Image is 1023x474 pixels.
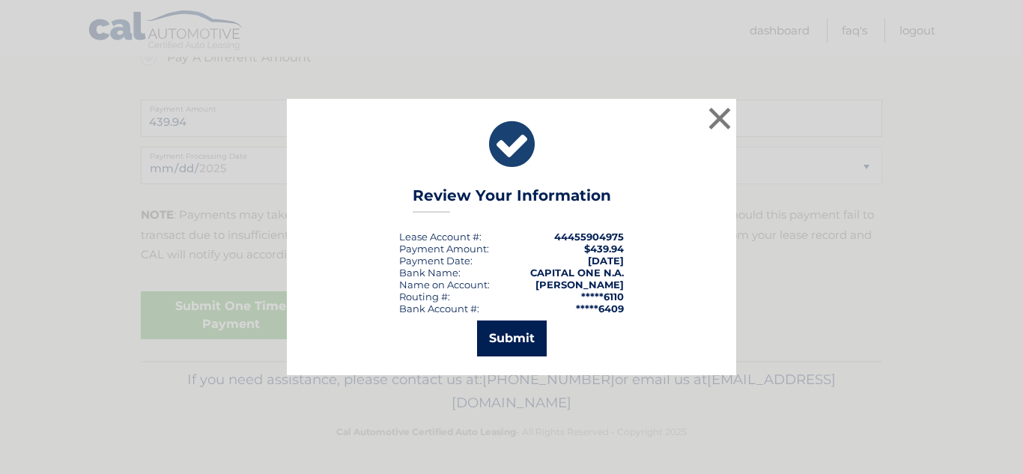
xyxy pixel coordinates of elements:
strong: [PERSON_NAME] [535,279,624,291]
strong: CAPITAL ONE N.A. [530,267,624,279]
div: : [399,255,473,267]
span: Payment Date [399,255,470,267]
div: Bank Account #: [399,303,479,315]
div: Routing #: [399,291,450,303]
h3: Review Your Information [413,186,611,213]
span: [DATE] [588,255,624,267]
span: $439.94 [584,243,624,255]
button: Submit [477,320,547,356]
div: Payment Amount: [399,243,489,255]
div: Bank Name: [399,267,461,279]
div: Lease Account #: [399,231,482,243]
button: × [705,103,735,133]
strong: 44455904975 [554,231,624,243]
div: Name on Account: [399,279,490,291]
